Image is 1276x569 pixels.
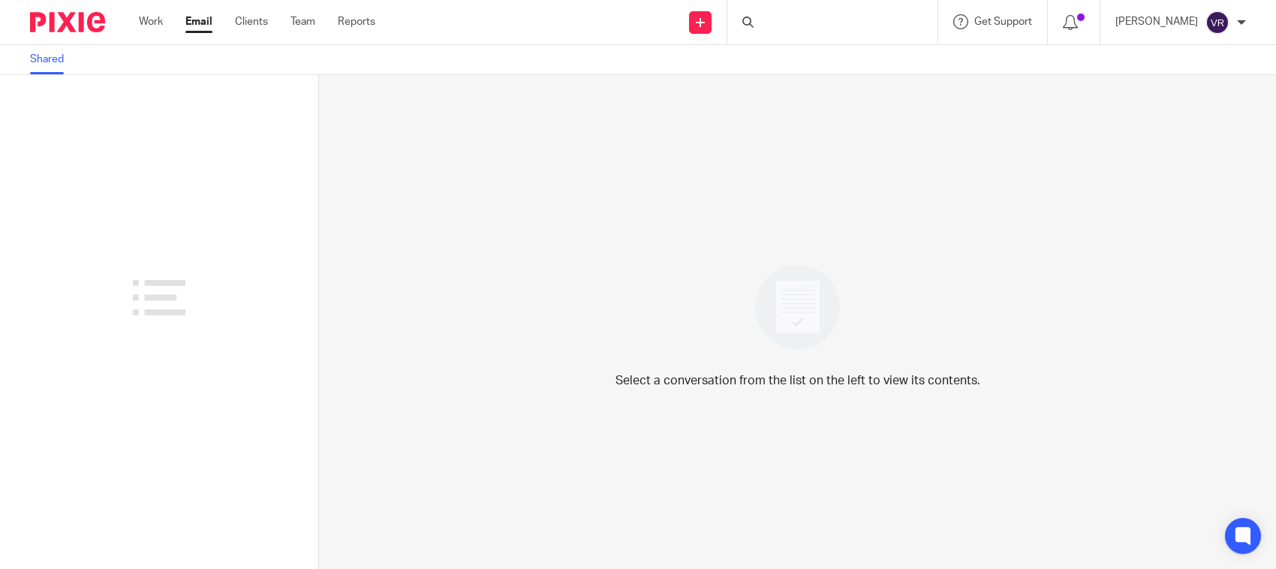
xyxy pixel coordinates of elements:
img: Pixie [30,12,105,32]
p: [PERSON_NAME] [1115,14,1198,29]
a: Work [139,14,163,29]
img: image [745,255,850,360]
img: svg%3E [1205,11,1229,35]
a: Reports [338,14,375,29]
a: Team [290,14,315,29]
a: Email [185,14,212,29]
a: Shared [30,45,75,74]
span: Get Support [974,17,1032,27]
p: Select a conversation from the list on the left to view its contents. [615,372,980,390]
a: Clients [235,14,268,29]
